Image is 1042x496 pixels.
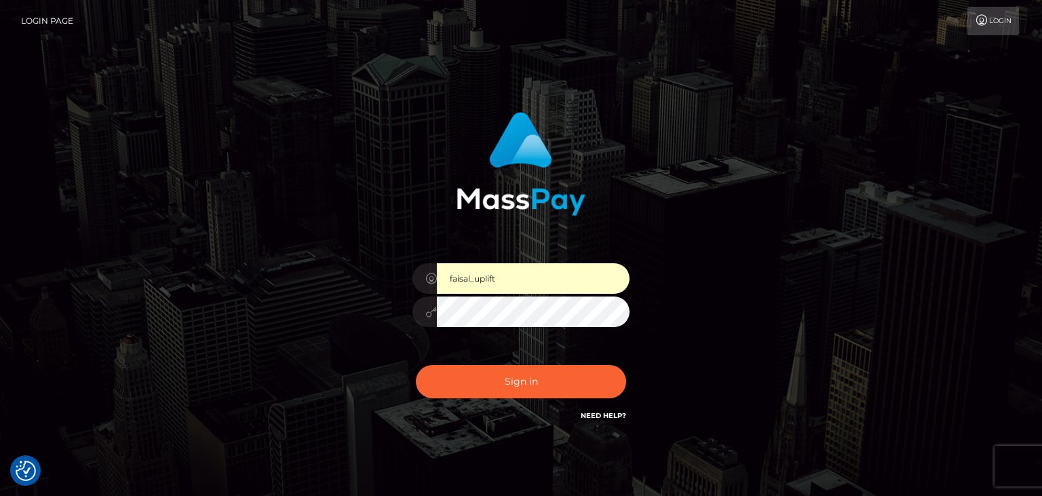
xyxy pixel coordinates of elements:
img: MassPay Login [457,112,585,216]
a: Need Help? [581,411,626,420]
a: Login [967,7,1019,35]
img: Revisit consent button [16,461,36,481]
button: Consent Preferences [16,461,36,481]
button: Sign in [416,365,626,398]
a: Login Page [21,7,73,35]
input: Username... [437,263,630,294]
